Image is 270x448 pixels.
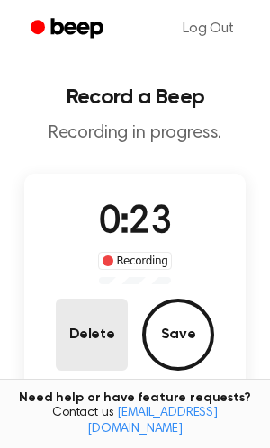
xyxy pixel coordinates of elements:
span: 0:23 [99,204,171,242]
button: Save Audio Record [142,299,214,371]
p: Recording in progress. [14,122,256,145]
a: [EMAIL_ADDRESS][DOMAIN_NAME] [87,407,218,435]
span: Contact us [11,406,259,437]
a: Beep [18,12,120,47]
div: Recording [98,252,173,270]
a: Log Out [165,7,252,50]
button: Delete Audio Record [56,299,128,371]
h1: Record a Beep [14,86,256,108]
